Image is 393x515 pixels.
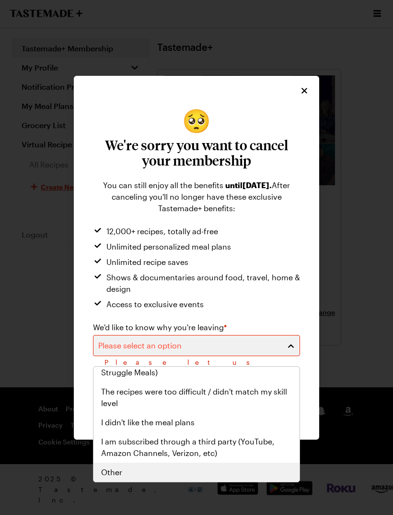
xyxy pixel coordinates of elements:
[101,467,122,478] span: Other
[93,366,300,482] div: Please select an option
[101,436,292,459] span: I am subscribed through a third party (YouTube, Amazon Channels, Verizon, etc)
[101,386,292,409] span: The recipes were too difficult / didn't match my skill level
[93,335,300,356] button: Please select an option
[101,417,195,428] span: I didn't like the meal plans
[98,340,280,351] div: Please select an option
[101,355,292,378] span: I only signed up to watch one series (other than Struggle Meals)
